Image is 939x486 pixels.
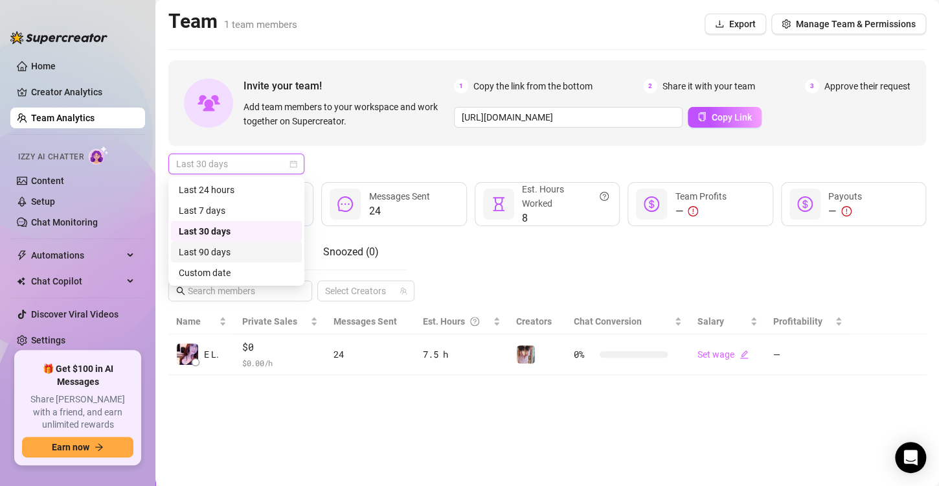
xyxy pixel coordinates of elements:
[31,176,64,186] a: Content
[17,277,25,286] img: Chat Copilot
[574,316,642,327] span: Chat Conversion
[644,196,659,212] span: dollar-circle
[712,112,752,122] span: Copy Link
[171,200,302,221] div: Last 7 days
[454,79,468,93] span: 1
[31,271,123,292] span: Chat Copilot
[765,334,850,375] td: —
[224,19,297,30] span: 1 team members
[179,266,294,280] div: Custom date
[828,191,862,202] span: Payouts
[179,224,294,238] div: Last 30 days
[243,100,449,128] span: Add team members to your workspace and work together on Supercreator.
[31,217,98,227] a: Chat Monitoring
[773,316,822,327] span: Profitability
[323,246,379,258] span: Snoozed ( 0 )
[895,442,926,473] div: Open Intercom Messenger
[574,347,594,362] span: 0 %
[797,196,813,212] span: dollar-circle
[243,78,454,94] span: Invite your team!
[22,393,133,432] span: Share [PERSON_NAME] with a friend, and earn unlimited rewards
[177,343,198,365] img: E L
[697,349,749,360] a: Set wageedit
[176,286,185,295] span: search
[334,316,397,327] span: Messages Sent
[662,79,755,93] span: Share it with your team
[176,314,216,329] span: Name
[782,19,791,29] span: setting
[31,113,95,123] a: Team Analytics
[334,347,407,362] div: 24
[771,14,926,34] button: Manage Team & Permissions
[171,221,302,242] div: Last 30 days
[179,245,294,259] div: Last 90 days
[675,191,726,202] span: Team Profits
[368,203,429,219] span: 24
[31,335,65,345] a: Settings
[368,191,429,202] span: Messages Sent
[52,442,89,452] span: Earn now
[10,31,107,44] img: logo-BBDzfeDw.svg
[171,242,302,262] div: Last 90 days
[473,79,593,93] span: Copy the link from the bottom
[491,196,506,212] span: hourglass
[643,79,657,93] span: 2
[705,14,766,34] button: Export
[171,179,302,200] div: Last 24 hours
[31,245,123,266] span: Automations
[828,203,862,219] div: —
[729,19,756,29] span: Export
[242,340,318,355] span: $0
[168,309,234,334] th: Name
[508,309,566,334] th: Creators
[168,9,297,34] h2: Team
[517,345,535,364] img: Misty
[688,107,762,128] button: Copy Link
[522,182,609,211] div: Est. Hours Worked
[204,347,219,362] span: E L.
[176,154,297,174] span: Last 30 days
[796,19,916,29] span: Manage Team & Permissions
[22,363,133,388] span: 🎁 Get $100 in AI Messages
[697,112,707,121] span: copy
[423,347,501,362] div: 7.5 h
[841,206,852,216] span: exclamation-circle
[242,316,297,327] span: Private Sales
[337,196,353,212] span: message
[824,79,911,93] span: Approve their request
[18,151,84,163] span: Izzy AI Chatter
[31,196,55,207] a: Setup
[22,437,133,457] button: Earn nowarrow-right
[179,183,294,197] div: Last 24 hours
[89,146,109,165] img: AI Chatter
[522,211,609,226] span: 8
[31,82,135,102] a: Creator Analytics
[423,314,490,329] div: Est. Hours
[95,443,104,452] span: arrow-right
[600,182,609,211] span: question-circle
[470,314,479,329] span: question-circle
[740,350,749,359] span: edit
[675,203,726,219] div: —
[697,316,724,327] span: Salary
[31,61,56,71] a: Home
[688,206,698,216] span: exclamation-circle
[171,262,302,283] div: Custom date
[31,309,119,319] a: Discover Viral Videos
[17,250,27,260] span: thunderbolt
[805,79,819,93] span: 3
[188,284,294,298] input: Search members
[715,19,724,29] span: download
[289,160,297,168] span: calendar
[400,287,407,295] span: team
[179,203,294,218] div: Last 7 days
[242,356,318,369] span: $ 0.00 /h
